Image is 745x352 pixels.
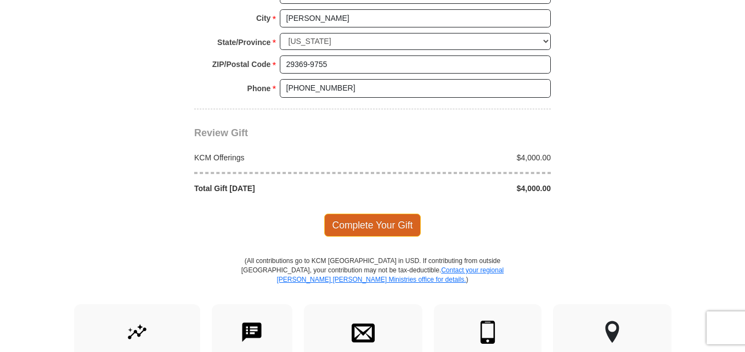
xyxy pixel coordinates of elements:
img: other-region [605,321,620,344]
div: $4,000.00 [373,152,557,163]
div: Total Gift [DATE] [189,183,373,194]
p: (All contributions go to KCM [GEOGRAPHIC_DATA] in USD. If contributing from outside [GEOGRAPHIC_D... [241,256,504,304]
span: Complete Your Gift [324,214,421,237]
div: $4,000.00 [373,183,557,194]
img: envelope.svg [352,321,375,344]
strong: City [256,10,270,26]
img: text-to-give.svg [240,321,263,344]
strong: State/Province [217,35,270,50]
div: KCM Offerings [189,152,373,163]
img: mobile.svg [476,321,499,344]
span: Review Gift [194,127,248,138]
img: give-by-stock.svg [126,321,149,344]
strong: Phone [247,81,271,96]
strong: ZIP/Postal Code [212,57,271,72]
